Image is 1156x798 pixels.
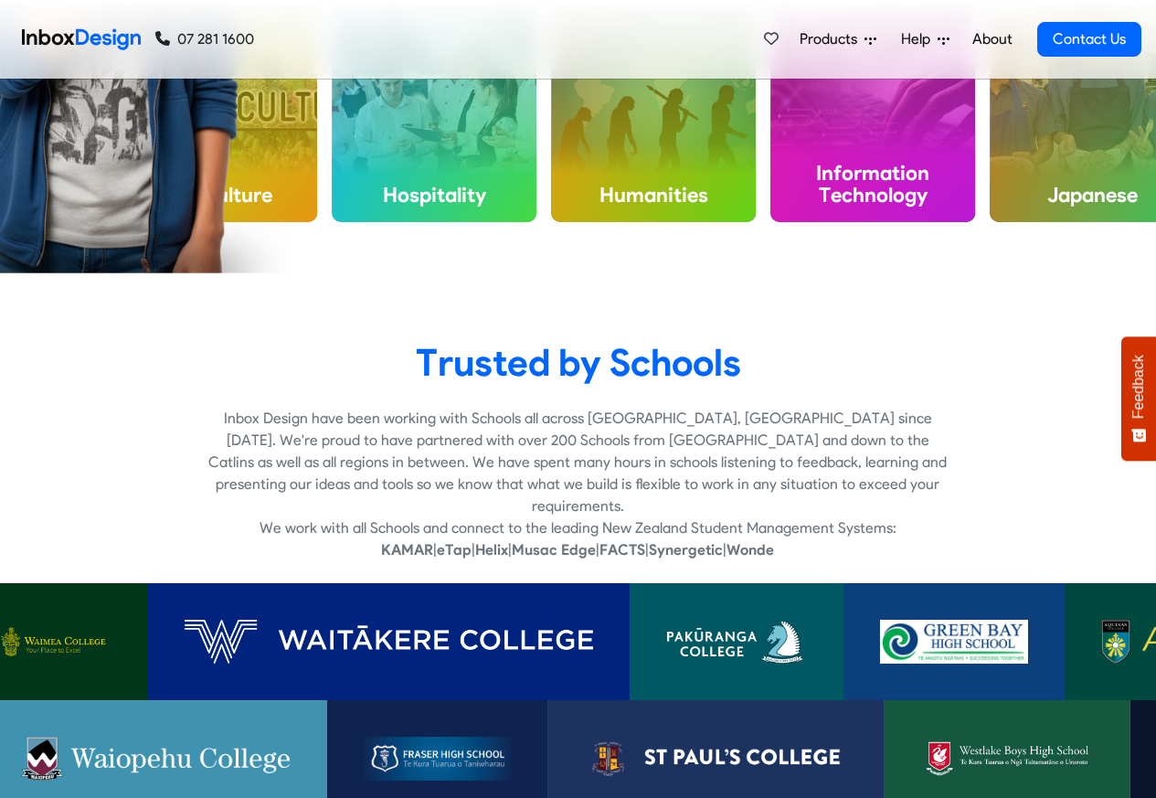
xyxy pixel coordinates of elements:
[967,21,1017,58] a: About
[880,620,1028,664] img: Green Bay High School
[381,541,433,559] strong: KAMAR
[332,168,536,221] h4: Hospitality
[475,541,508,559] strong: Helix
[894,21,957,58] a: Help
[800,28,864,50] span: Products
[599,541,645,559] strong: FACTS
[792,21,884,58] a: Products
[185,620,592,664] img: Waitakere College
[770,146,975,222] h4: Information Technology
[112,168,317,221] h4: Horticulture
[901,28,938,50] span: Help
[155,28,254,50] a: 07 281 1600
[1121,336,1156,461] button: Feedback - Show survey
[921,737,1094,781] img: Westlake Boys High School
[207,408,949,517] p: Inbox Design have been working with Schools all across [GEOGRAPHIC_DATA], [GEOGRAPHIC_DATA] since...
[512,541,596,559] strong: Musac Edge
[20,737,290,781] img: Waiopehu College
[649,541,723,559] strong: Synergetic
[207,539,949,561] p: | | | | | |
[585,737,848,781] img: St Paul’s College (Ponsonby)
[14,339,1142,386] heading: Trusted by Schools
[665,620,806,664] img: Pakuranga College
[726,541,774,559] strong: Wonde
[1130,355,1147,419] span: Feedback
[437,541,472,559] strong: eTap
[207,517,949,539] p: We work with all Schools and connect to the leading New Zealand Student Management Systems:
[363,737,512,781] img: Fraser High School
[551,168,756,221] h4: Humanities
[1037,22,1141,57] a: Contact Us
